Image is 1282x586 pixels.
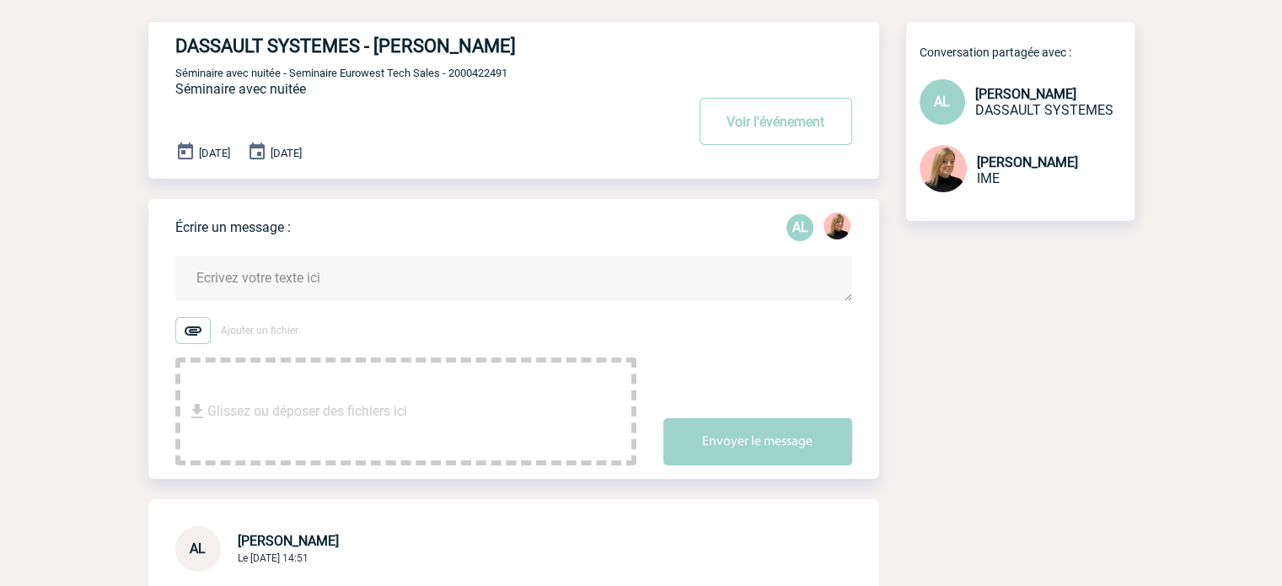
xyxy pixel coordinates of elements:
button: Voir l'événement [700,98,852,145]
span: [DATE] [271,147,302,159]
p: Écrire un message : [175,219,291,235]
p: Conversation partagée avec : [920,46,1134,59]
span: Glissez ou déposer des fichiers ici [207,369,407,454]
span: [PERSON_NAME] [975,86,1076,102]
span: [PERSON_NAME] [977,154,1078,170]
div: Estelle PERIOU [823,212,850,243]
img: file_download.svg [187,401,207,422]
span: IME [977,170,1000,186]
img: 131233-0.png [823,212,850,239]
img: 131233-0.png [920,145,967,192]
span: Séminaire avec nuitée - Seminaire Eurowest Tech Sales - 2000422491 [175,67,507,79]
span: DASSAULT SYSTEMES [975,102,1113,118]
p: AL [786,214,813,241]
span: [DATE] [199,147,230,159]
span: Le [DATE] 14:51 [238,552,308,564]
span: AL [934,94,950,110]
span: [PERSON_NAME] [238,533,339,549]
span: Séminaire avec nuitée [175,81,306,97]
h4: DASSAULT SYSTEMES - [PERSON_NAME] [175,35,635,56]
span: AL [190,540,206,556]
button: Envoyer le message [663,418,852,465]
div: Alexandra LEVY-RUEFF [786,214,813,241]
span: Ajouter un fichier [221,325,298,336]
